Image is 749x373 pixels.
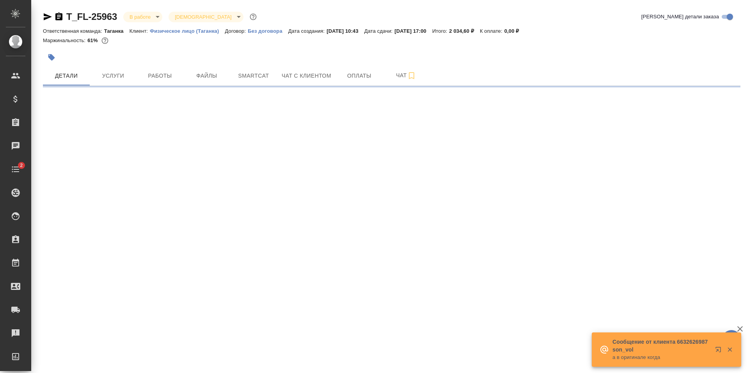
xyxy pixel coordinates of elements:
a: Физическое лицо (Таганка) [150,27,225,34]
span: Оплаты [341,71,378,81]
p: Договор: [225,28,248,34]
p: Клиент: [130,28,150,34]
a: 2 [2,160,29,179]
p: К оплате: [480,28,504,34]
span: Файлы [188,71,225,81]
button: [DEMOGRAPHIC_DATA] [172,14,234,20]
a: Без договора [248,27,288,34]
a: T_FL-25963 [66,11,117,22]
button: Скопировать ссылку [54,12,64,21]
svg: Подписаться [407,71,416,80]
span: [PERSON_NAME] детали заказа [641,13,719,21]
div: В работе [169,12,243,22]
div: В работе [123,12,162,22]
p: Маржинальность: [43,37,87,43]
p: Сообщение от клиента 6632626987 son_vol [612,338,710,353]
p: Физическое лицо (Таганка) [150,28,225,34]
p: [DATE] 10:43 [327,28,364,34]
button: Доп статусы указывают на важность/срочность заказа [248,12,258,22]
button: Добавить тэг [43,49,60,66]
span: Услуги [94,71,132,81]
p: Дата создания: [288,28,327,34]
p: [DATE] 17:00 [394,28,432,34]
span: Чат [387,71,425,80]
button: Закрыть [722,346,738,353]
p: Итого: [432,28,449,34]
p: Таганка [104,28,130,34]
button: В работе [127,14,153,20]
button: Скопировать ссылку для ЯМессенджера [43,12,52,21]
span: Smartcat [235,71,272,81]
p: Дата сдачи: [364,28,394,34]
p: а в оригинале когда [612,353,710,361]
button: 🙏 [722,330,741,350]
span: Детали [48,71,85,81]
span: Работы [141,71,179,81]
p: 2 034,60 ₽ [449,28,480,34]
span: 2 [15,162,27,169]
button: 666.54 RUB; [100,36,110,46]
button: Открыть в новой вкладке [710,342,729,361]
p: Без договора [248,28,288,34]
p: 0,00 ₽ [504,28,525,34]
span: Чат с клиентом [282,71,331,81]
p: 61% [87,37,99,43]
p: Ответственная команда: [43,28,104,34]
